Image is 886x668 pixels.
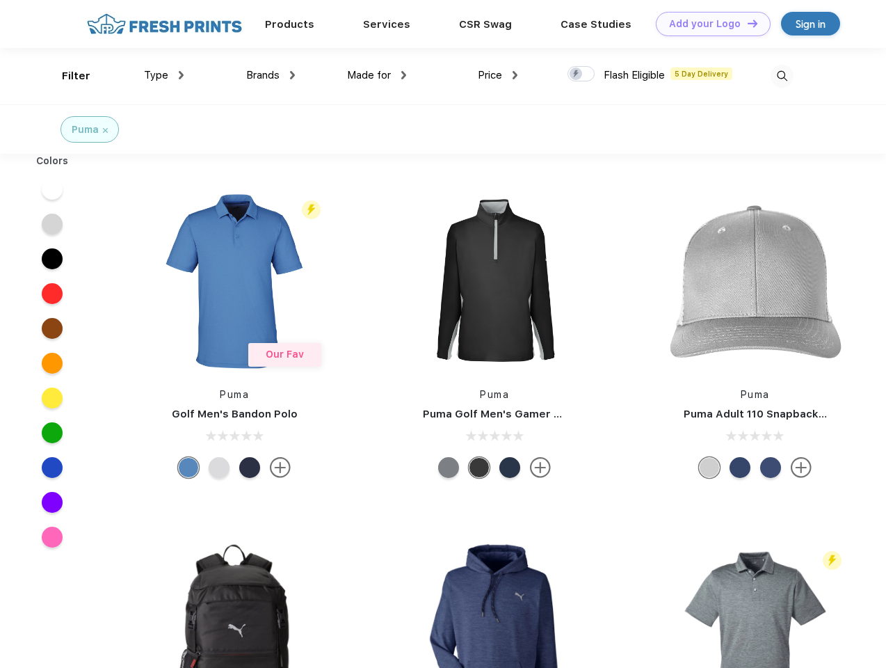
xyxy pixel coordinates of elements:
[530,457,551,478] img: more.svg
[144,69,168,81] span: Type
[83,12,246,36] img: fo%20logo%202.webp
[823,551,841,570] img: flash_active_toggle.svg
[178,457,199,478] div: Lake Blue
[265,18,314,31] a: Products
[469,457,490,478] div: Puma Black
[741,389,770,400] a: Puma
[179,71,184,79] img: dropdown.png
[401,71,406,79] img: dropdown.png
[748,19,757,27] img: DT
[699,457,720,478] div: Quarry Brt Whit
[604,69,665,81] span: Flash Eligible
[499,457,520,478] div: Navy Blazer
[760,457,781,478] div: Peacoat Qut Shd
[220,389,249,400] a: Puma
[172,408,298,420] a: Golf Men's Bandon Polo
[791,457,812,478] img: more.svg
[62,68,90,84] div: Filter
[781,12,840,35] a: Sign in
[363,18,410,31] a: Services
[669,18,741,30] div: Add your Logo
[266,349,304,360] span: Our Fav
[26,154,79,168] div: Colors
[270,457,291,478] img: more.svg
[302,200,321,219] img: flash_active_toggle.svg
[103,128,108,133] img: filter_cancel.svg
[796,16,825,32] div: Sign in
[513,71,517,79] img: dropdown.png
[209,457,229,478] div: High Rise
[478,69,502,81] span: Price
[730,457,750,478] div: Peacoat with Qut Shd
[72,122,99,137] div: Puma
[402,189,587,374] img: func=resize&h=266
[480,389,509,400] a: Puma
[423,408,643,420] a: Puma Golf Men's Gamer Golf Quarter-Zip
[246,69,280,81] span: Brands
[239,457,260,478] div: Navy Blazer
[670,67,732,80] span: 5 Day Delivery
[290,71,295,79] img: dropdown.png
[663,189,848,374] img: func=resize&h=266
[459,18,512,31] a: CSR Swag
[771,65,794,88] img: desktop_search.svg
[347,69,391,81] span: Made for
[142,189,327,374] img: func=resize&h=266
[438,457,459,478] div: Quiet Shade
